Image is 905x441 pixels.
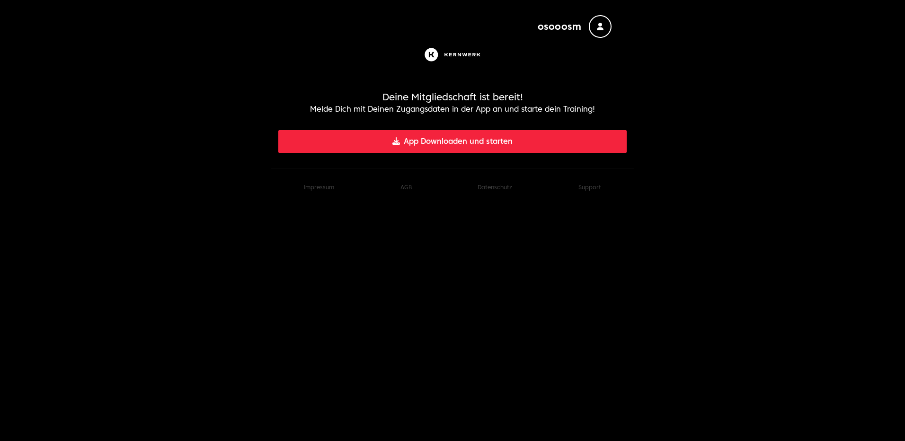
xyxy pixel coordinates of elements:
[278,130,627,153] button: App Downloaden und starten
[304,184,334,191] a: Impressum
[278,90,627,104] h1: Deine Mitgliedschaft ist bereit!
[578,184,601,191] button: Support
[278,104,627,115] p: Melde Dich mit Deinen Zugangsdaten in der App an und starte dein Training!
[400,184,412,191] a: AGB
[422,45,483,64] img: Kernwerk®
[478,184,512,191] a: Datenschutz
[538,20,582,33] span: osooosm
[538,15,612,38] button: osooosm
